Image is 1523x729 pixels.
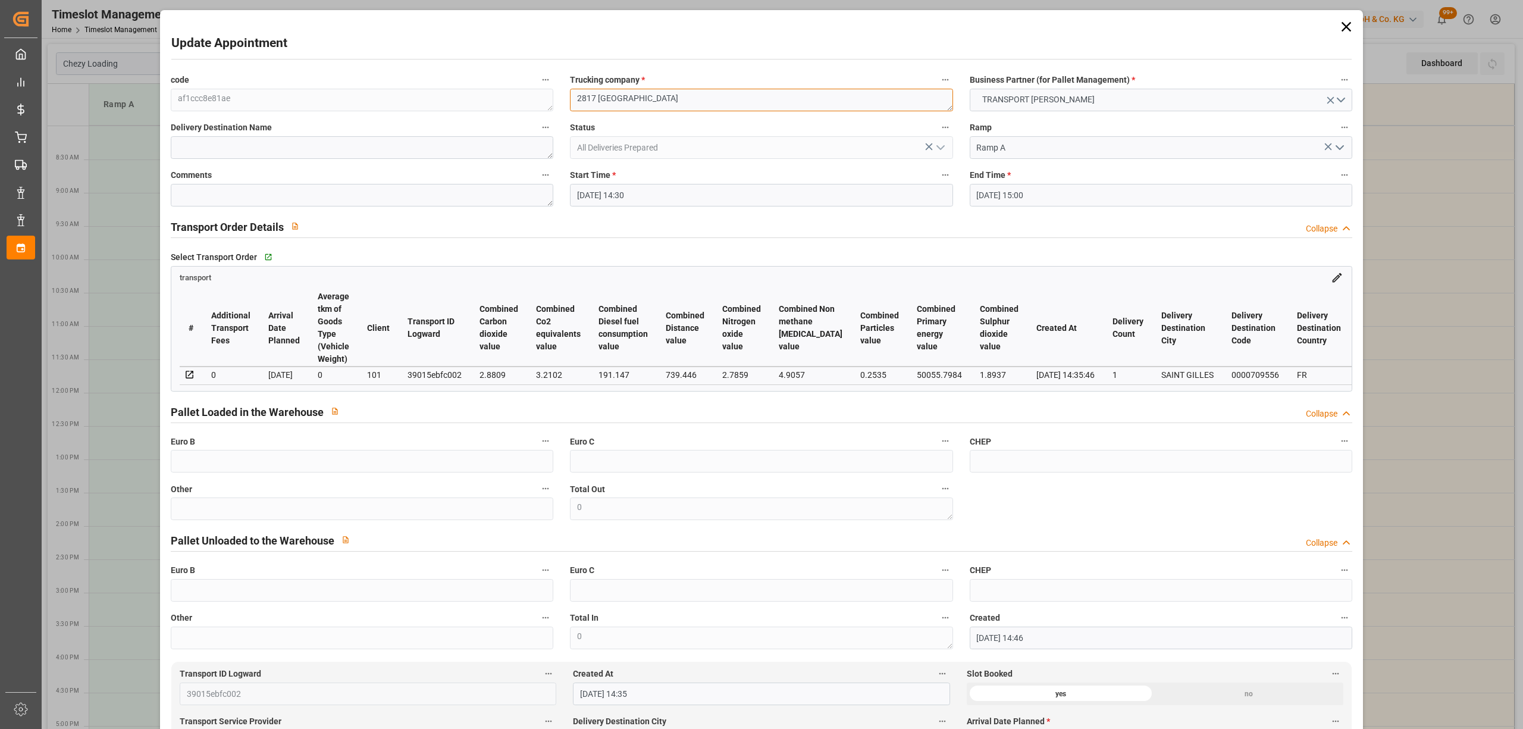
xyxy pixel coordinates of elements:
th: Delivery Destination Code [1223,290,1288,367]
a: transport [180,272,211,281]
button: Euro B [538,562,553,578]
span: Select Transport Order [171,251,257,264]
button: Other [538,610,553,625]
span: Transport Service Provider [180,715,281,728]
input: DD-MM-YYYY HH:MM [970,184,1352,207]
div: yes [967,683,1155,705]
th: Combined Distance value [657,290,713,367]
div: 0 [318,368,349,382]
div: 1 [1113,368,1143,382]
th: Combined Sulphur dioxide value [971,290,1027,367]
button: Transport ID Logward [541,666,556,681]
button: Total Out [938,481,953,496]
span: Euro B [171,564,195,577]
span: End Time [970,169,1011,182]
div: 191.147 [598,368,648,382]
input: DD-MM-YYYY HH:MM [573,683,949,705]
div: 1.8937 [980,368,1019,382]
span: Euro B [171,436,195,448]
button: Business Partner (for Pallet Management) * [1337,72,1352,87]
div: [DATE] [268,368,300,382]
div: FR [1297,368,1341,382]
span: Total Out [570,483,605,496]
button: CHEP [1337,562,1352,578]
textarea: 0 [570,498,952,520]
button: View description [284,215,306,237]
div: 2.8809 [480,368,518,382]
h2: Update Appointment [171,34,287,53]
div: Collapse [1306,537,1337,549]
input: DD-MM-YYYY HH:MM [570,184,952,207]
button: Slot Booked [1328,666,1343,681]
span: Comments [171,169,212,182]
h2: Transport Order Details [171,219,284,235]
button: View description [334,528,357,551]
input: DD-MM-YYYY HH:MM [970,627,1352,649]
div: 50055.7984 [917,368,962,382]
span: Delivery Destination City [573,715,666,728]
h2: Pallet Loaded in the Warehouse [171,404,324,420]
button: Ramp [1337,120,1352,135]
div: [DATE] 14:35:46 [1036,368,1095,382]
span: TRANSPORT [PERSON_NAME] [976,93,1101,106]
button: open menu [1330,139,1347,157]
div: Collapse [1306,408,1337,420]
span: Other [171,612,192,624]
span: Transport ID Logward [180,668,261,680]
button: View description [324,400,346,423]
button: Delivery Destination City [935,714,950,729]
th: Combined Non methane [MEDICAL_DATA] value [770,290,851,367]
button: open menu [930,139,948,157]
button: Comments [538,167,553,183]
div: 0.2535 [860,368,899,382]
div: Collapse [1306,223,1337,235]
th: Combined Particles value [851,290,908,367]
th: Combined Nitrogen oxide value [713,290,770,367]
th: Destination Country (input for Ecotransit) [1350,290,1412,367]
span: Total In [570,612,598,624]
span: Trucking company [570,74,645,86]
div: 0 [211,368,250,382]
th: # [180,290,202,367]
th: Client [358,290,399,367]
div: 739.446 [666,368,704,382]
span: Slot Booked [967,668,1013,680]
textarea: 0 [570,627,952,649]
button: Total In [938,610,953,625]
span: Euro C [570,436,594,448]
th: Combined Co2 equivalents value [527,290,590,367]
button: Created At [935,666,950,681]
div: 2.7859 [722,368,761,382]
span: Created At [573,668,613,680]
span: Business Partner (for Pallet Management) [970,74,1135,86]
span: CHEP [970,564,991,577]
button: Euro B [538,433,553,449]
input: Type to search/select [970,136,1352,159]
span: transport [180,273,211,282]
h2: Pallet Unloaded to the Warehouse [171,533,334,549]
button: Created [1337,610,1352,625]
button: Start Time * [938,167,953,183]
th: Delivery Destination Country [1288,290,1350,367]
span: Euro C [570,564,594,577]
button: Arrival Date Planned * [1328,714,1343,729]
span: Arrival Date Planned [967,715,1050,728]
span: Ramp [970,121,992,134]
div: 0000709556 [1231,368,1279,382]
button: CHEP [1337,433,1352,449]
th: Combined Diesel fuel consumption value [590,290,657,367]
span: Status [570,121,595,134]
div: 3.2102 [536,368,581,382]
textarea: af1ccc8e81ae [171,89,553,111]
button: End Time * [1337,167,1352,183]
div: 39015ebfc002 [408,368,462,382]
button: Status [938,120,953,135]
span: Other [171,483,192,496]
button: code [538,72,553,87]
div: 4.9057 [779,368,842,382]
th: Average tkm of Goods Type (Vehicle Weight) [309,290,358,367]
input: Type to search/select [570,136,952,159]
th: Combined Primary energy value [908,290,971,367]
th: Arrival Date Planned [259,290,309,367]
th: Additional Transport Fees [202,290,259,367]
